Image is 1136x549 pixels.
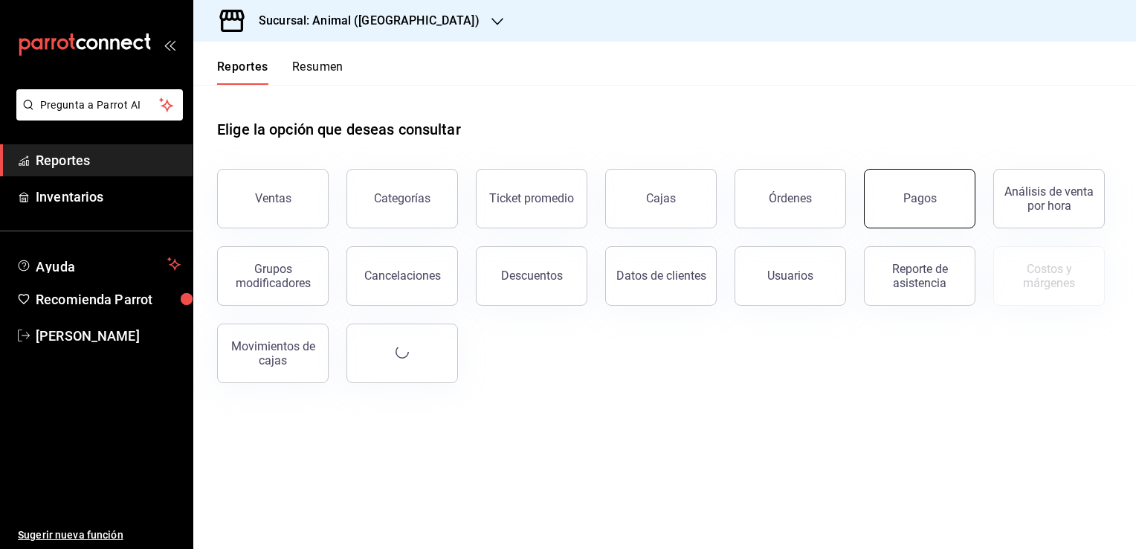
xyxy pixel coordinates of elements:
[217,60,268,85] button: Reportes
[10,108,183,123] a: Pregunta a Parrot AI
[374,191,430,205] div: Categorías
[489,191,574,205] div: Ticket promedio
[616,269,706,283] div: Datos de clientes
[476,169,587,228] button: Ticket promedio
[36,150,181,170] span: Reportes
[501,269,563,283] div: Descuentos
[36,187,181,207] span: Inventarios
[767,269,813,283] div: Usuarios
[1003,262,1095,290] div: Costos y márgenes
[292,60,343,85] button: Resumen
[217,246,329,306] button: Grupos modificadores
[164,39,175,51] button: open_drawer_menu
[605,246,717,306] button: Datos de clientes
[247,12,480,30] h3: Sucursal: Animal ([GEOGRAPHIC_DATA])
[346,169,458,228] button: Categorías
[40,97,160,113] span: Pregunta a Parrot AI
[993,169,1105,228] button: Análisis de venta por hora
[36,326,181,346] span: [PERSON_NAME]
[735,246,846,306] button: Usuarios
[646,190,677,208] div: Cajas
[36,255,161,273] span: Ayuda
[255,191,291,205] div: Ventas
[18,527,181,543] span: Sugerir nueva función
[993,246,1105,306] button: Contrata inventarios para ver este reporte
[903,191,937,205] div: Pagos
[346,246,458,306] button: Cancelaciones
[217,169,329,228] button: Ventas
[874,262,966,290] div: Reporte de asistencia
[864,169,975,228] button: Pagos
[16,89,183,121] button: Pregunta a Parrot AI
[864,246,975,306] button: Reporte de asistencia
[227,339,319,367] div: Movimientos de cajas
[605,169,717,228] a: Cajas
[769,191,812,205] div: Órdenes
[1003,184,1095,213] div: Análisis de venta por hora
[217,324,329,383] button: Movimientos de cajas
[217,118,461,141] h1: Elige la opción que deseas consultar
[36,289,181,309] span: Recomienda Parrot
[364,269,441,283] div: Cancelaciones
[735,169,846,228] button: Órdenes
[476,246,587,306] button: Descuentos
[227,262,319,290] div: Grupos modificadores
[217,60,343,85] div: navigation tabs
